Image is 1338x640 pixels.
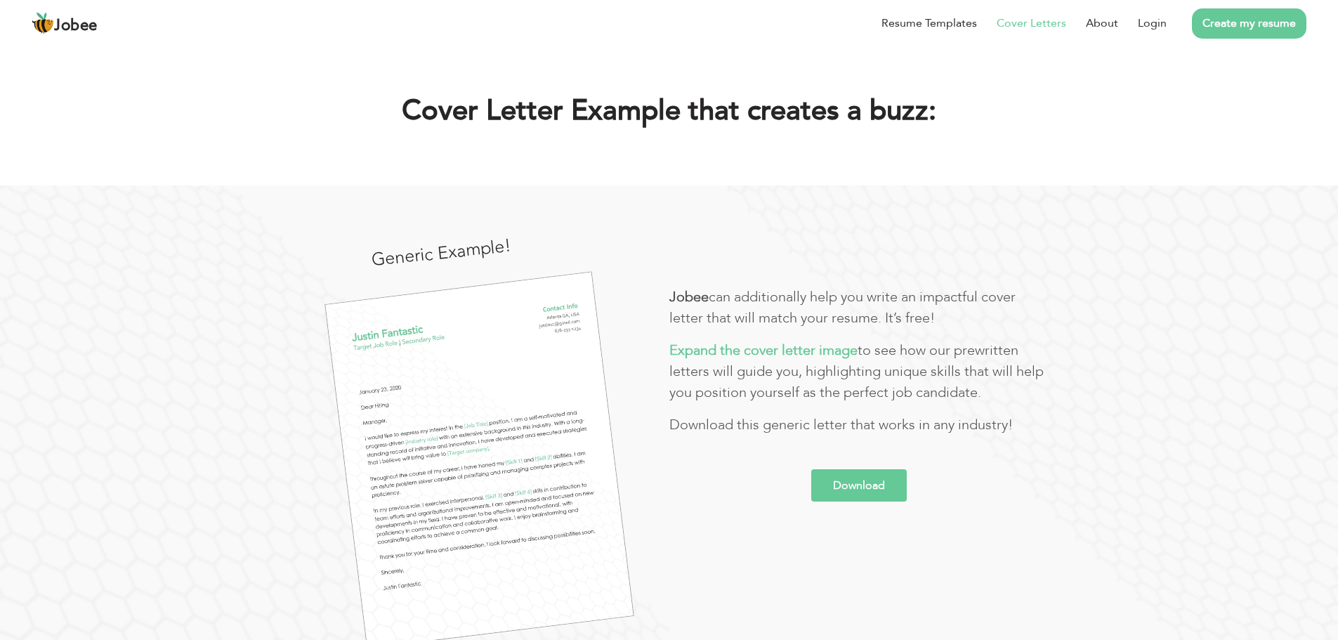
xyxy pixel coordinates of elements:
[669,287,709,306] b: Jobee
[669,287,1049,329] p: can additionally help you write an impactful cover letter that will match your resume. It’s free!
[1192,8,1306,39] a: Create my resume
[372,246,511,261] span: Generic Example!
[881,15,977,32] a: Resume Templates
[34,93,1304,129] h1: Cover Letter Example that creates a buzz:
[1138,15,1167,32] a: Login
[669,340,1049,403] p: to see how our prewritten letters will guide you, highlighting unique skills that will help you p...
[54,18,98,34] span: Jobee
[32,12,54,34] img: jobee.io
[1086,15,1118,32] a: About
[669,341,858,360] b: Expand the cover letter image
[32,12,98,34] a: Jobee
[997,15,1066,32] a: Cover Letters
[811,469,907,502] a: Download
[669,414,1049,436] p: Download this generic letter that works in any industry!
